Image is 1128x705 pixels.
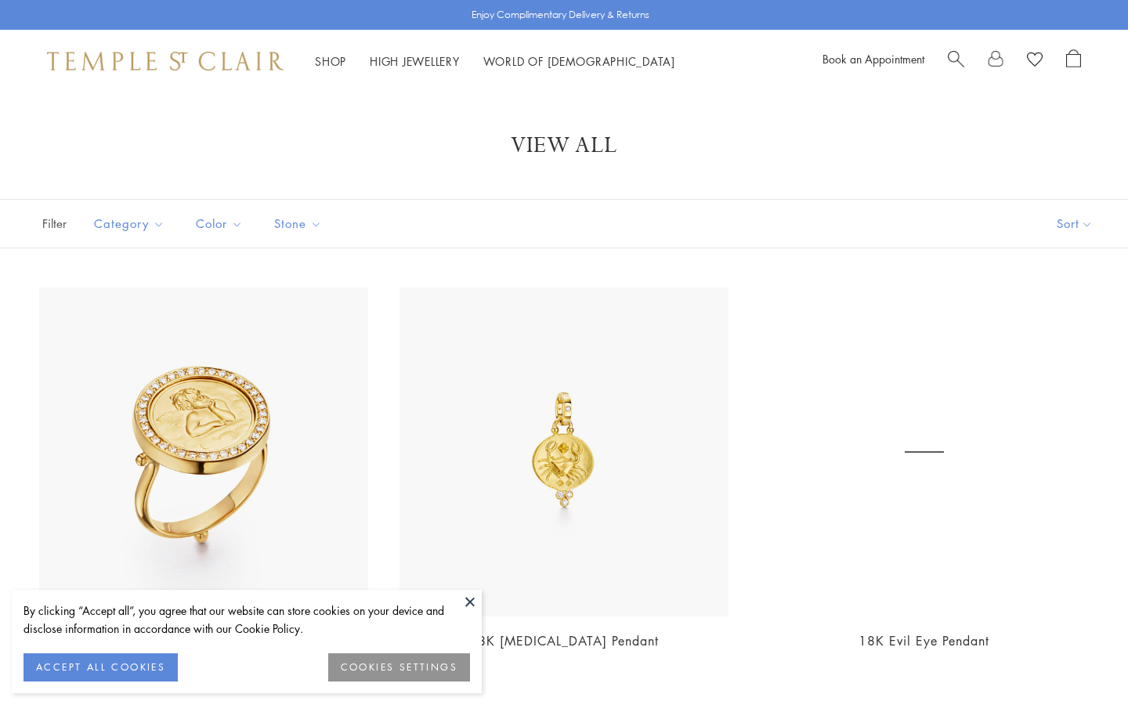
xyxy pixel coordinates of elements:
[822,51,924,67] a: Book an Appointment
[262,206,334,241] button: Stone
[23,653,178,681] button: ACCEPT ALL COOKIES
[370,53,460,69] a: High JewelleryHigh Jewellery
[86,214,176,233] span: Category
[315,52,675,71] nav: Main navigation
[1027,49,1043,73] a: View Wishlist
[859,632,989,649] a: 18K Evil Eye Pendant
[315,53,346,69] a: ShopShop
[483,53,675,69] a: World of [DEMOGRAPHIC_DATA]World of [DEMOGRAPHIC_DATA]
[23,602,470,638] div: By clicking “Accept all”, you agree that our website can store cookies on your device and disclos...
[266,214,334,233] span: Stone
[760,287,1089,616] a: 18K Evil Eye Pendant
[399,287,728,616] img: 18K Cancer Pendant
[1021,200,1128,248] button: Show sort by
[82,206,176,241] button: Category
[184,206,255,241] button: Color
[472,7,649,23] p: Enjoy Complimentary Delivery & Returns
[1066,49,1081,73] a: Open Shopping Bag
[63,132,1065,160] h1: View All
[39,287,368,616] img: AR14-PAVE
[948,49,964,73] a: Search
[188,214,255,233] span: Color
[1050,631,1112,689] iframe: Gorgias live chat messenger
[469,632,659,649] a: 18K [MEDICAL_DATA] Pendant
[47,52,284,70] img: Temple St. Clair
[328,653,470,681] button: COOKIES SETTINGS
